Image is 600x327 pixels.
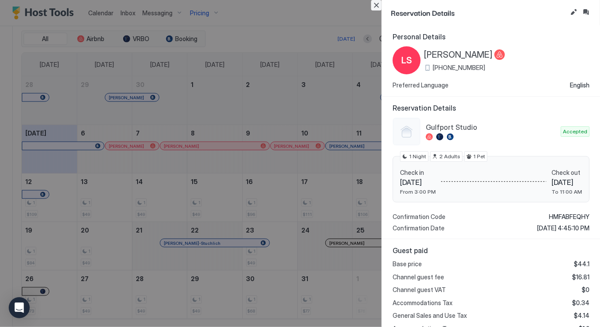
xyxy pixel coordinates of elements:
[552,188,582,195] span: To 11:00 AM
[552,169,582,177] span: Check out
[574,260,590,268] span: $44.1
[393,299,452,307] span: Accommodations Tax
[400,169,436,177] span: Check in
[393,286,446,294] span: Channel guest VAT
[572,299,590,307] span: $0.34
[563,128,587,136] span: Accepted
[400,188,436,195] span: From 3:00 PM
[473,153,485,160] span: 1 Pet
[433,64,485,72] span: [PHONE_NUMBER]
[393,224,445,232] span: Confirmation Date
[581,7,591,17] button: Inbox
[439,153,460,160] span: 2 Adults
[570,81,590,89] span: English
[393,260,422,268] span: Base price
[572,273,590,281] span: $16.81
[393,104,590,112] span: Reservation Details
[424,49,493,60] span: [PERSON_NAME]
[393,312,467,320] span: General Sales and Use Tax
[426,123,557,132] span: Gulfport Studio
[537,224,590,232] span: [DATE] 4:45:10 PM
[552,178,582,187] span: [DATE]
[9,297,30,318] div: Open Intercom Messenger
[393,81,448,89] span: Preferred Language
[400,178,436,187] span: [DATE]
[569,7,579,17] button: Edit reservation
[391,7,567,18] span: Reservation Details
[393,213,445,221] span: Confirmation Code
[549,213,590,221] span: HMFABFEQHY
[401,54,412,67] span: LS
[582,286,590,294] span: $0
[393,246,590,255] span: Guest paid
[574,312,590,320] span: $4.14
[393,32,590,41] span: Personal Details
[393,273,444,281] span: Channel guest fee
[409,153,426,160] span: 1 Night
